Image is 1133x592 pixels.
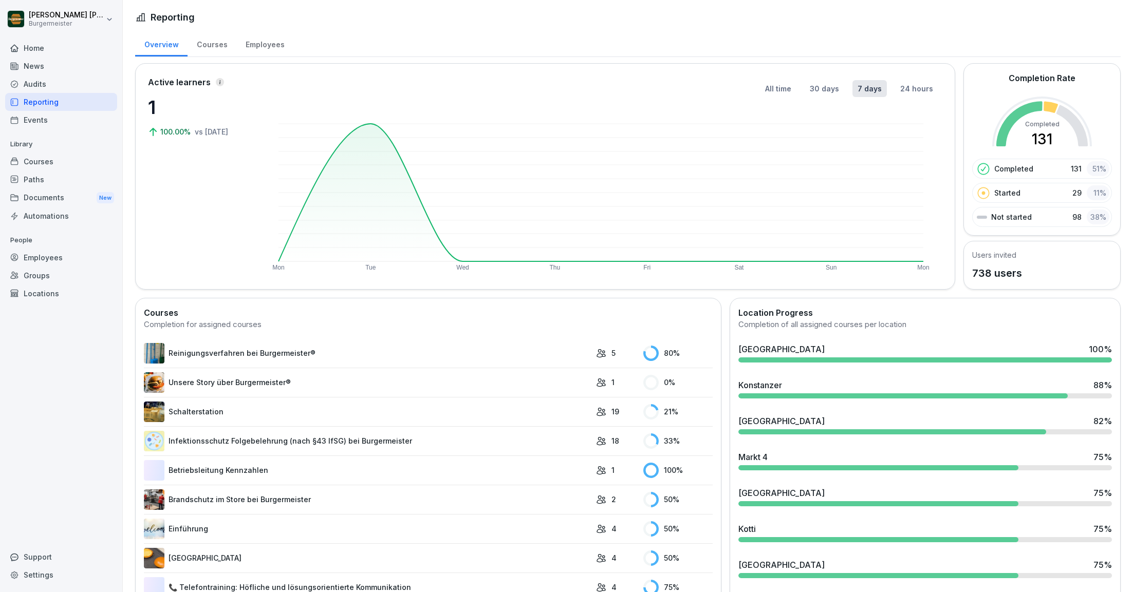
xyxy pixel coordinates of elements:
a: [GEOGRAPHIC_DATA]100% [734,339,1116,367]
a: Schalterstation [144,402,591,422]
div: [GEOGRAPHIC_DATA] [738,343,825,355]
p: [PERSON_NAME] [PERSON_NAME] [29,11,104,20]
a: Events [5,111,117,129]
div: 50 % [643,550,713,566]
a: [GEOGRAPHIC_DATA] [144,548,591,568]
h2: Location Progress [738,307,1112,319]
div: Documents [5,188,117,207]
p: 1 [611,465,615,475]
text: Mon [917,264,929,271]
div: 100 % [1089,343,1112,355]
div: 75 % [1093,559,1112,571]
div: Support [5,548,117,566]
p: Started [994,187,1020,198]
a: Kotti75% [734,519,1116,546]
button: All time [760,80,796,97]
p: 98 [1072,212,1082,222]
text: Mon [272,264,284,271]
a: Unsere Story über Burgermeister® [144,372,591,393]
a: Infektionsschutz Folgebelehrung (nach §43 IfSG) bei Burgermeister [144,431,591,451]
p: 5 [611,348,616,358]
div: Kotti [738,523,756,535]
button: 30 days [805,80,844,97]
a: Audits [5,75,117,93]
div: 75 % [1093,523,1112,535]
div: [GEOGRAPHIC_DATA] [738,559,825,571]
a: Betriebsleitung Kennzahlen [144,460,591,481]
button: 7 days [852,80,887,97]
text: Thu [550,264,561,271]
p: 29 [1072,187,1082,198]
div: 82 % [1093,415,1112,427]
p: Not started [991,212,1032,222]
a: Reinigungsverfahren bei Burgermeister® [144,343,591,364]
div: [GEOGRAPHIC_DATA] [738,487,825,499]
a: Employees [5,249,117,266]
a: Employees [236,30,293,56]
a: Paths [5,170,117,188]
h5: Users invited [972,250,1022,260]
img: yk83gqu5jn5gw35qhtj3mpve.png [144,372,164,393]
div: Completion for assigned courses [144,319,713,331]
text: Wed [456,264,469,271]
a: [GEOGRAPHIC_DATA]82% [734,411,1116,438]
div: [GEOGRAPHIC_DATA] [738,415,825,427]
div: 51 % [1087,161,1109,176]
a: Reporting [5,93,117,111]
div: 50 % [643,492,713,507]
p: 131 [1071,163,1082,174]
div: 80 % [643,346,713,361]
div: 50 % [643,521,713,537]
a: [GEOGRAPHIC_DATA]75% [734,483,1116,510]
div: 0 % [643,375,713,390]
div: 11 % [1087,185,1109,200]
img: koo5icv7lj8zr1vdtkxmkv8m.png [144,343,164,364]
p: 18 [611,435,619,446]
div: Completion of all assigned courses per location [738,319,1112,331]
a: Einführung [144,519,591,539]
p: 19 [611,406,619,417]
text: Sat [734,264,744,271]
div: New [97,192,114,204]
img: ic09auyss2j1jvpur24df4wu.png [144,489,164,510]
img: zojjtgecl3qaq1n3gyboj7fn.png [144,402,164,422]
a: Brandschutz im Store bei Burgermeister [144,489,591,510]
p: Completed [994,163,1033,174]
div: Konstanzer [738,379,782,391]
a: Courses [5,152,117,170]
a: Groups [5,266,117,284]
img: x1nnh2ybbqo7uzpnjugev9cm.png [144,431,164,451]
p: Library [5,136,117,152]
div: 88 % [1093,379,1112,391]
a: Markt 475% [734,447,1116,474]
text: Fri [643,264,651,271]
p: 100.00% [160,126,193,137]
text: Tue [365,264,376,271]
a: DocumentsNew [5,188,117,207]
a: Settings [5,566,117,584]
a: Konstanzer88% [734,375,1116,403]
div: News [5,57,117,75]
button: 24 hours [895,80,938,97]
p: 4 [611,523,617,534]
p: 2 [611,494,616,505]
div: Markt 4 [738,451,768,463]
p: 1 [611,377,615,388]
h1: Reporting [151,10,195,24]
a: Overview [135,30,188,56]
div: 21 % [643,404,713,419]
a: [GEOGRAPHIC_DATA]75% [734,555,1116,582]
div: 38 % [1087,209,1109,224]
p: Burgermeister [29,20,104,27]
a: Automations [5,207,117,225]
